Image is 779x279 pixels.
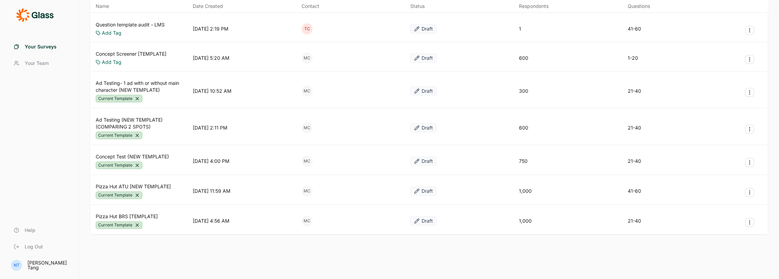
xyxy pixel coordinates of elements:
[410,3,425,10] div: Status
[25,227,35,234] span: Help
[302,122,312,133] div: MC
[519,188,532,194] div: 1,000
[193,88,232,94] div: [DATE] 10:52 AM
[745,158,754,167] button: Survey Actions
[96,153,169,160] a: Concept Test {NEW TEMPLATE}
[519,217,532,224] div: 1,000
[96,95,142,102] div: Current Template
[302,53,312,64] div: MC
[745,26,754,35] button: Survey Actions
[11,260,22,271] div: NT
[96,213,158,220] a: Pizza Hut BRS [TEMPLATE]
[302,156,312,167] div: MC
[628,158,641,165] div: 21-40
[27,260,70,270] div: [PERSON_NAME] Tang
[96,21,165,28] a: Question template audit - LMS
[745,218,754,227] button: Survey Actions
[302,86,312,97] div: MC
[628,55,638,62] div: 1-20
[519,3,548,10] div: Respondents
[302,3,319,10] div: Contact
[96,3,109,10] span: Name
[102,30,121,36] a: Add Tag
[410,187,437,196] button: Draft
[193,158,229,165] div: [DATE] 4:00 PM
[628,217,641,224] div: 21-40
[193,3,223,10] span: Date Created
[628,3,650,10] div: Questions
[410,216,437,225] button: Draft
[193,188,231,194] div: [DATE] 11:59 AM
[410,87,437,96] button: Draft
[628,188,641,194] div: 41-60
[96,116,190,130] a: Ad Testing (NEW TEMPLATE) (COMPARING 2 SPOTS)
[96,191,142,199] div: Current Template
[96,132,142,139] div: Current Template
[193,124,227,131] div: [DATE] 2:11 PM
[96,221,142,229] div: Current Template
[519,55,528,62] div: 600
[102,59,121,66] a: Add Tag
[410,54,437,63] button: Draft
[25,43,57,50] span: Your Surveys
[96,161,142,169] div: Current Template
[193,25,228,32] div: [DATE] 2:19 PM
[302,215,312,226] div: MC
[410,123,437,132] button: Draft
[745,125,754,134] button: Survey Actions
[25,60,49,67] span: Your Team
[628,25,641,32] div: 41-60
[193,217,229,224] div: [DATE] 4:56 AM
[96,183,171,190] a: Pizza Hut ATU [NEW TEMPLATE]
[628,124,641,131] div: 21-40
[519,25,521,32] div: 1
[745,88,754,97] button: Survey Actions
[519,124,528,131] div: 600
[745,55,754,64] button: Survey Actions
[519,158,528,165] div: 750
[519,88,528,94] div: 300
[25,243,43,250] span: Log Out
[410,24,437,33] button: Draft
[745,188,754,197] button: Survey Actions
[96,51,166,57] a: Concept Screener [TEMPLATE]
[193,55,229,62] div: [DATE] 5:20 AM
[96,80,190,93] a: Ad Testing- 1 ad with or without main character (NEW TEMPLATE)
[410,157,437,166] button: Draft
[302,186,312,197] div: MC
[302,23,312,34] div: TC
[628,88,641,94] div: 21-40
